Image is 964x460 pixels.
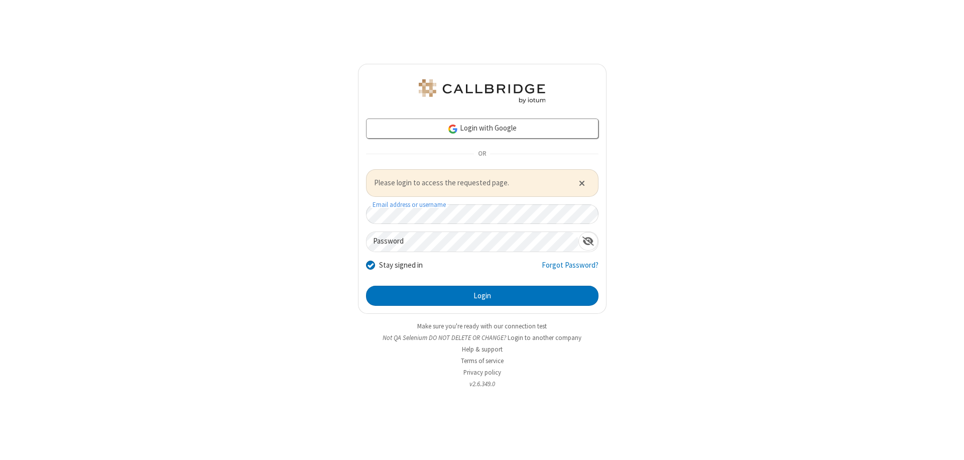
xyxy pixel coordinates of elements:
[573,175,590,190] button: Close alert
[417,79,547,103] img: QA Selenium DO NOT DELETE OR CHANGE
[578,232,598,251] div: Show password
[366,204,598,224] input: Email address or username
[366,286,598,306] button: Login
[447,124,458,135] img: google-icon.png
[358,333,607,342] li: Not QA Selenium DO NOT DELETE OR CHANGE?
[417,322,547,330] a: Make sure you're ready with our connection test
[461,357,504,365] a: Terms of service
[367,232,578,252] input: Password
[379,260,423,271] label: Stay signed in
[374,177,566,189] span: Please login to access the requested page.
[542,260,598,279] a: Forgot Password?
[474,147,490,161] span: OR
[508,333,581,342] button: Login to another company
[366,119,598,139] a: Login with Google
[463,368,501,377] a: Privacy policy
[358,379,607,389] li: v2.6.349.0
[462,345,503,354] a: Help & support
